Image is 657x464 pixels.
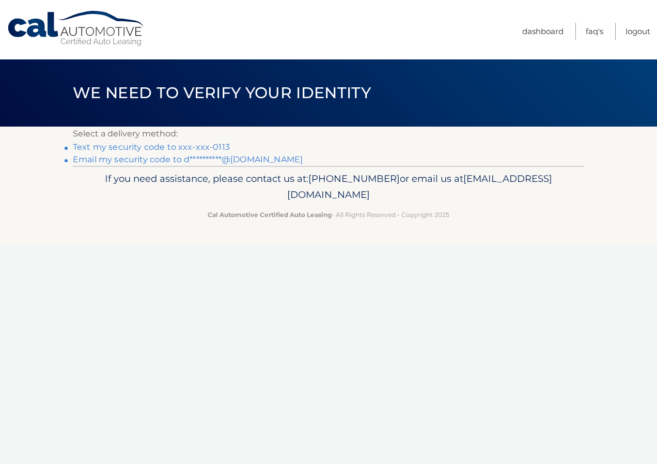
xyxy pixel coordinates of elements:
a: Text my security code to xxx-xxx-0113 [73,142,230,152]
a: Dashboard [522,23,564,40]
a: FAQ's [586,23,603,40]
strong: Cal Automotive Certified Auto Leasing [208,211,332,219]
p: - All Rights Reserved - Copyright 2025 [80,209,577,220]
a: Email my security code to d**********@[DOMAIN_NAME] [73,154,303,164]
span: [PHONE_NUMBER] [308,173,400,184]
span: We need to verify your identity [73,83,371,102]
a: Cal Automotive [7,10,146,47]
a: Logout [625,23,650,40]
p: If you need assistance, please contact us at: or email us at [80,171,577,204]
p: Select a delivery method: [73,127,584,141]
